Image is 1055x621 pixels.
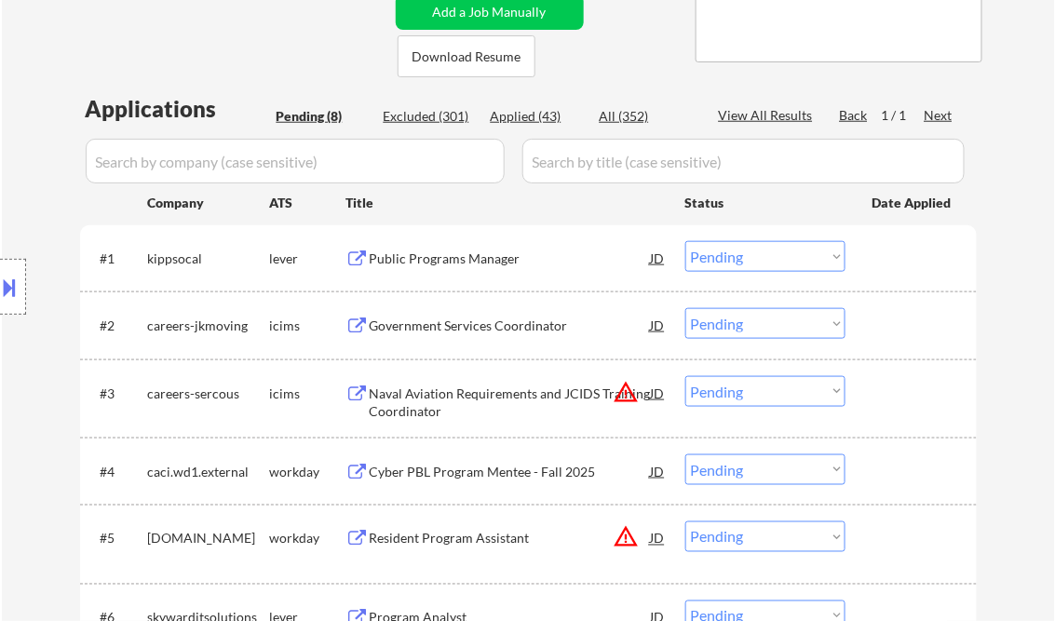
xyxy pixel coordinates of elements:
div: Naval Aviation Requirements and JCIDS Training Coordinator [370,385,651,421]
button: warning_amber [614,379,640,405]
div: JD [649,308,668,342]
div: Applied (43) [491,107,584,126]
div: All (352) [600,107,693,126]
div: caci.wd1.external [148,463,270,481]
div: Excluded (301) [384,107,477,126]
div: Public Programs Manager [370,250,651,268]
div: [DOMAIN_NAME] [148,530,270,548]
div: #4 [101,463,133,481]
div: Pending (8) [277,107,370,126]
div: JD [649,454,668,488]
button: Download Resume [398,35,535,77]
div: Applications [86,98,270,120]
div: 1 / 1 [882,106,925,125]
div: Back [840,106,870,125]
div: Date Applied [872,194,954,212]
div: View All Results [719,106,818,125]
div: JD [649,376,668,410]
div: Cyber PBL Program Mentee - Fall 2025 [370,463,651,481]
div: #5 [101,530,133,548]
div: JD [649,521,668,555]
div: workday [270,530,346,548]
div: Resident Program Assistant [370,530,651,548]
div: Government Services Coordinator [370,317,651,335]
div: Title [346,194,668,212]
div: workday [270,463,346,481]
div: Next [925,106,954,125]
div: JD [649,241,668,275]
div: Status [685,185,845,219]
input: Search by title (case sensitive) [522,139,965,183]
button: warning_amber [614,524,640,550]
